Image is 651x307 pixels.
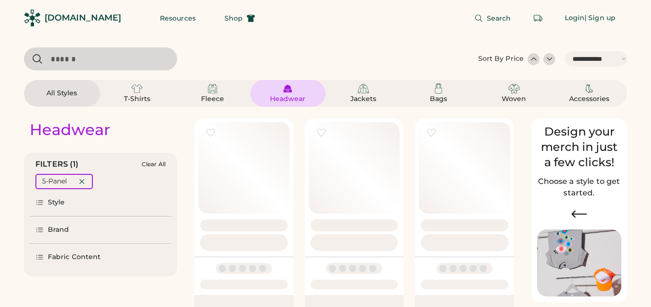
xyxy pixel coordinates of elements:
[584,83,595,94] img: Accessories Icon
[537,229,621,297] img: Image of Lisa Congdon Eye Print on T-Shirt and Hat
[40,89,83,98] div: All Styles
[487,15,511,22] span: Search
[24,10,41,26] img: Rendered Logo - Screens
[478,54,524,64] div: Sort By Price
[42,177,67,186] div: 5-Panel
[493,94,536,104] div: Woven
[48,198,65,207] div: Style
[568,94,611,104] div: Accessories
[213,9,267,28] button: Shop
[417,94,460,104] div: Bags
[48,252,101,262] div: Fabric Content
[35,159,79,170] div: FILTERS (1)
[48,225,69,235] div: Brand
[131,83,143,94] img: T-Shirts Icon
[565,13,585,23] div: Login
[266,94,309,104] div: Headwear
[191,94,234,104] div: Fleece
[224,15,243,22] span: Shop
[508,83,520,94] img: Woven Icon
[433,83,444,94] img: Bags Icon
[45,12,121,24] div: [DOMAIN_NAME]
[148,9,207,28] button: Resources
[207,83,218,94] img: Fleece Icon
[142,161,166,168] div: Clear All
[584,13,616,23] div: | Sign up
[30,120,110,139] div: Headwear
[537,176,621,199] h2: Choose a style to get started.
[358,83,369,94] img: Jackets Icon
[342,94,385,104] div: Jackets
[537,124,621,170] div: Design your merch in just a few clicks!
[115,94,158,104] div: T-Shirts
[463,9,523,28] button: Search
[528,9,548,28] button: Retrieve an order
[282,83,293,94] img: Headwear Icon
